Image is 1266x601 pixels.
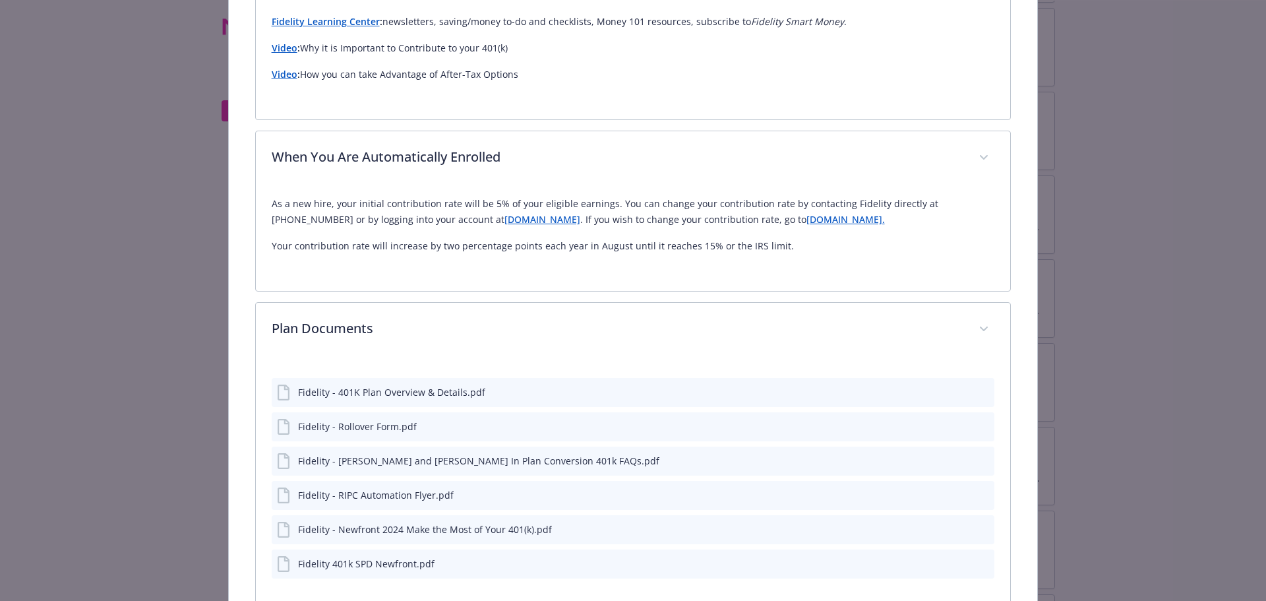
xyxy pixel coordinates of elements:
strong: : [380,15,382,28]
a: Fidelity Learning Center [272,15,380,28]
button: preview file [977,420,989,433]
p: newsletters, saving/money to-do and checklists, Money 101 resources, subscribe to . [272,14,995,30]
div: Fidelity - RIPC Automation Flyer.pdf [298,488,454,502]
div: Fidelity - Newfront 2024 Make the Most of Your 401(k).pdf [298,522,552,536]
button: download file [956,454,967,468]
div: Fidelity 401k SPD Newfront.pdf [298,557,435,571]
a: [DOMAIN_NAME]. [806,213,885,226]
p: Plan Documents [272,319,963,338]
div: Plan Documents [256,303,1011,357]
strong: : [297,42,300,54]
em: Fidelity Smart Money [751,15,844,28]
div: Fidelity - 401K Plan Overview & Details.pdf [298,385,485,399]
button: download file [956,557,967,571]
button: preview file [977,557,989,571]
button: download file [956,420,967,433]
button: download file [956,488,967,502]
div: Fidelity - [PERSON_NAME] and [PERSON_NAME] In Plan Conversion 401k FAQs.pdf [298,454,659,468]
a: [DOMAIN_NAME] [504,213,580,226]
div: Fidelity - Rollover Form.pdf [298,420,417,433]
div: When You Are Automatically Enrolled [256,131,1011,185]
button: preview file [977,488,989,502]
button: preview file [977,522,989,536]
button: download file [956,385,967,399]
p: Why it is Important to Contribute to your 401(k) [272,40,995,56]
p: When You Are Automatically Enrolled [272,147,963,167]
button: preview file [977,454,989,468]
div: When You Are Automatically Enrolled [256,185,1011,291]
button: download file [956,522,967,536]
p: Your contribution rate will increase by two percentage points each year in August until it reache... [272,238,995,254]
strong: : [297,68,300,80]
a: Video [272,42,297,54]
a: Video [272,68,297,80]
p: How you can take Advantage of After-Tax Options [272,67,995,82]
p: As a new hire, your initial contribution rate will be 5% of your eligible earnings. You can chang... [272,196,995,228]
button: preview file [977,385,989,399]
